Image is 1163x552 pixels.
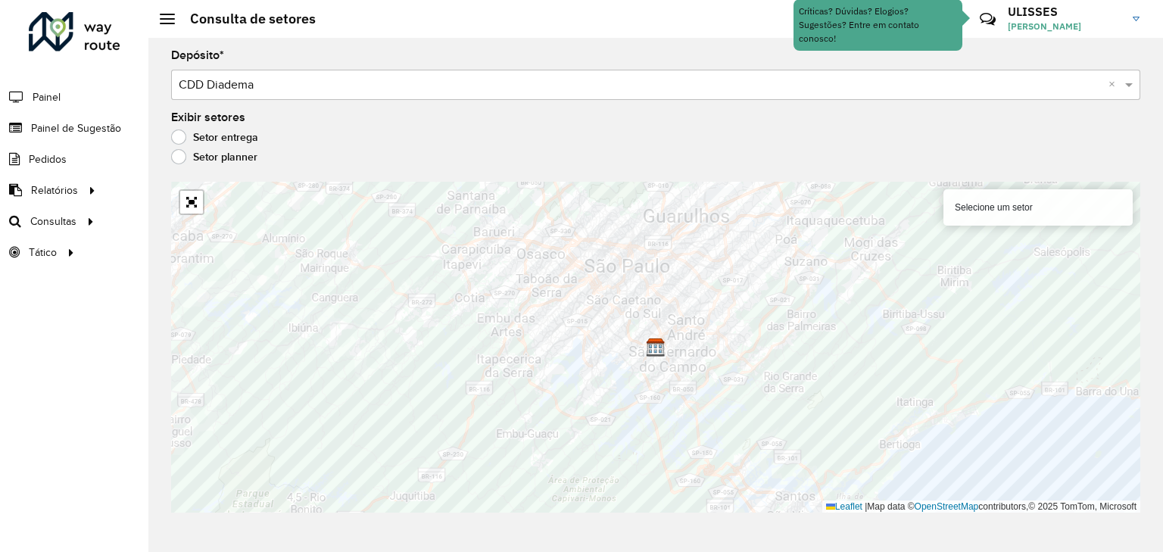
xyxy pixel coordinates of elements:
span: Consultas [30,214,76,229]
span: Tático [29,245,57,260]
span: Relatórios [31,182,78,198]
span: | [865,501,867,512]
label: Exibir setores [171,108,245,126]
h2: Consulta de setores [175,11,316,27]
a: Contato Rápido [971,3,1004,36]
div: Selecione um setor [943,189,1133,226]
a: Leaflet [826,501,862,512]
label: Setor entrega [171,129,258,145]
h3: ULISSES [1008,5,1121,19]
span: Painel [33,89,61,105]
label: Setor planner [171,149,257,164]
span: Clear all [1108,76,1121,94]
a: Abrir mapa em tela cheia [180,191,203,214]
span: Painel de Sugestão [31,120,121,136]
span: [PERSON_NAME] [1008,20,1121,33]
a: OpenStreetMap [915,501,979,512]
span: Pedidos [29,151,67,167]
label: Depósito [171,46,224,64]
div: Map data © contributors,© 2025 TomTom, Microsoft [822,501,1140,513]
